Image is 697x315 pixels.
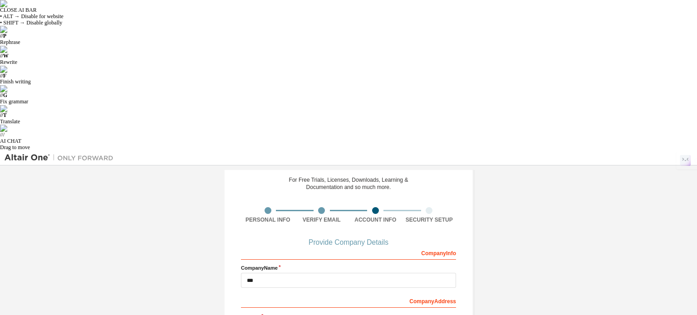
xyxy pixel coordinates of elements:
[241,264,456,271] label: Company Name
[5,153,118,162] img: Altair One
[241,240,456,245] div: Provide Company Details
[295,216,349,223] div: Verify Email
[278,160,419,171] div: Create an Altair One Account
[241,293,456,308] div: Company Address
[348,216,402,223] div: Account Info
[241,245,456,260] div: Company Info
[241,216,295,223] div: Personal Info
[402,216,456,223] div: Security Setup
[289,176,408,191] div: For Free Trials, Licenses, Downloads, Learning & Documentation and so much more.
